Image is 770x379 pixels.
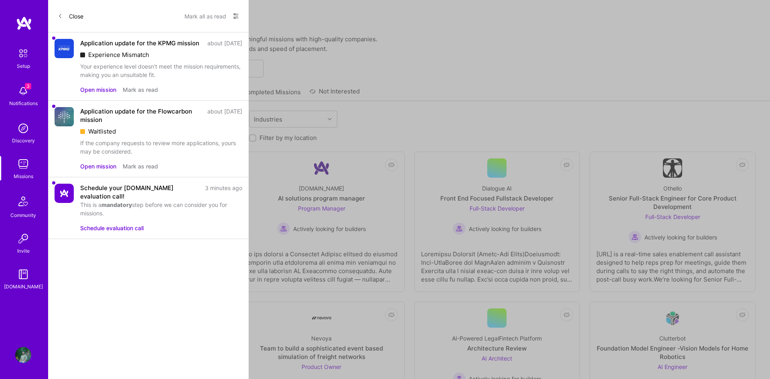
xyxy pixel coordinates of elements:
[55,39,74,58] img: Company Logo
[14,192,33,211] img: Community
[205,184,242,201] div: 3 minutes ago
[10,211,36,219] div: Community
[184,10,226,22] button: Mark all as read
[80,39,199,47] div: Application update for the KPMG mission
[12,136,35,145] div: Discovery
[80,184,200,201] div: Schedule your [DOMAIN_NAME] evaluation call!
[17,247,30,255] div: Invite
[123,162,158,170] button: Mark as read
[15,231,31,247] img: Invite
[4,282,43,291] div: [DOMAIN_NAME]
[80,224,144,232] button: Schedule evaluation call
[15,45,32,62] img: setup
[16,16,32,30] img: logo
[15,347,31,363] img: User Avatar
[101,201,132,208] b: mandatory
[14,172,33,180] div: Missions
[17,62,30,70] div: Setup
[80,51,242,59] div: Experience Mismatch
[55,107,74,126] img: Company Logo
[80,139,242,156] div: If the company requests to review more applications, yours may be considered.
[207,39,242,47] div: about [DATE]
[80,62,242,79] div: Your experience level doesn't meet the mission requirements, making you an unsuitable fit.
[80,85,116,94] button: Open mission
[80,127,242,136] div: Waitlisted
[15,120,31,136] img: discovery
[13,347,33,363] a: User Avatar
[80,162,116,170] button: Open mission
[55,184,74,203] img: Company Logo
[80,107,203,124] div: Application update for the Flowcarbon mission
[80,201,242,217] div: This is a step before we can consider you for missions.
[15,266,31,282] img: guide book
[207,107,242,124] div: about [DATE]
[58,10,83,22] button: Close
[123,85,158,94] button: Mark as read
[15,156,31,172] img: teamwork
